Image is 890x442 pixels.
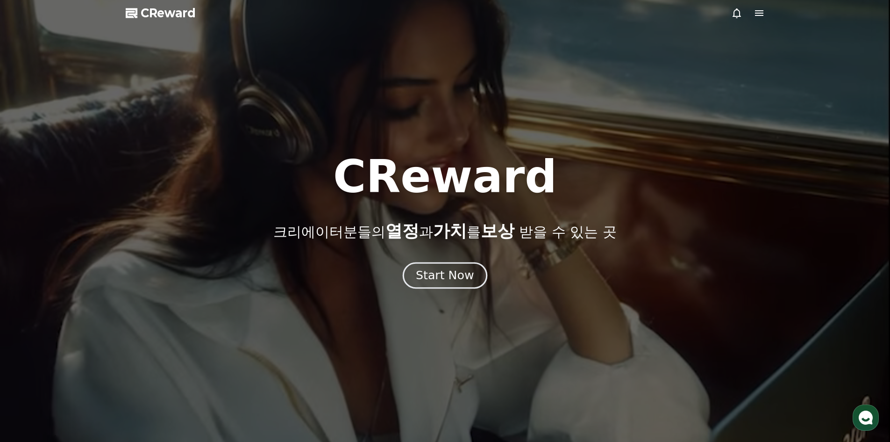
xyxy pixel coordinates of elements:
[62,297,121,320] a: 대화
[3,297,62,320] a: 홈
[433,221,467,240] span: 가치
[141,6,196,21] span: CReward
[481,221,514,240] span: 보상
[29,311,35,318] span: 홈
[416,268,474,283] div: Start Now
[273,222,616,240] p: 크리에이터분들의 과 를 받을 수 있는 곳
[144,311,156,318] span: 설정
[333,154,557,199] h1: CReward
[126,6,196,21] a: CReward
[85,311,97,319] span: 대화
[405,272,485,281] a: Start Now
[403,262,487,289] button: Start Now
[121,297,179,320] a: 설정
[385,221,419,240] span: 열정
